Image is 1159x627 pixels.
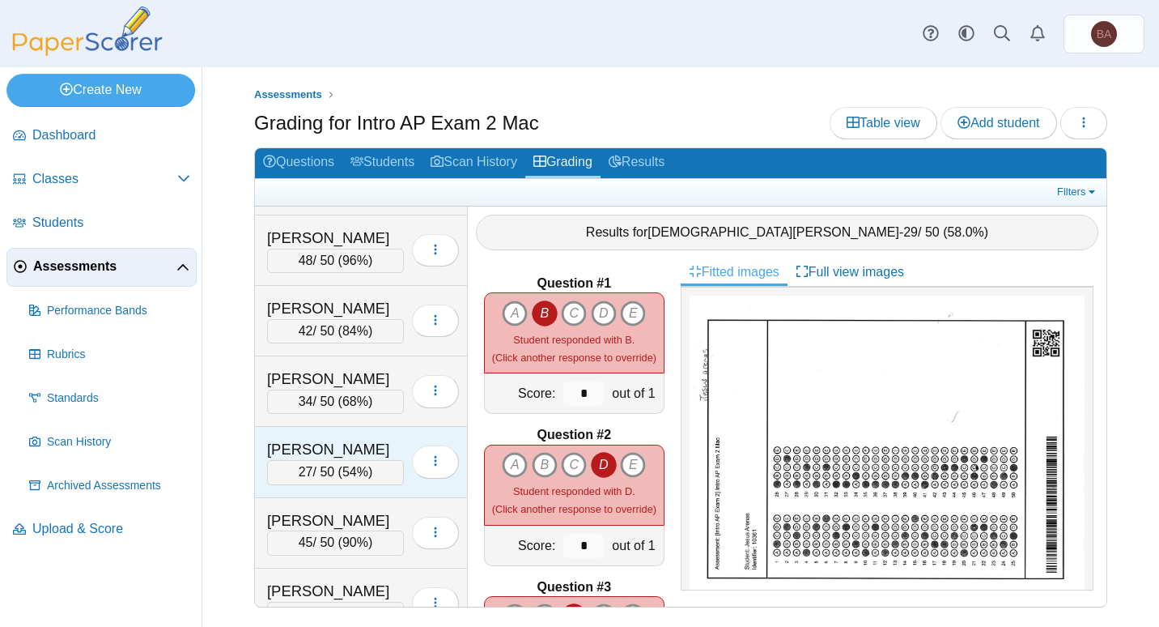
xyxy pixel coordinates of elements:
[502,301,528,326] i: A
[647,225,899,239] span: [DEMOGRAPHIC_DATA][PERSON_NAME]
[6,6,168,56] img: PaperScorer
[32,214,190,232] span: Students
[267,228,404,249] div: [PERSON_NAME]
[492,334,656,364] small: (Click another response to override)
[608,526,663,565] div: out of 1
[6,204,197,243] a: Students
[1063,15,1144,53] a: Brent Adams
[32,170,177,188] span: Classes
[342,465,368,479] span: 54%
[33,258,176,275] span: Assessments
[267,369,404,390] div: [PERSON_NAME]
[591,301,617,326] i: D
[47,478,190,494] span: Archived Assessments
[342,607,368,621] span: 86%
[1020,16,1055,52] a: Alerts
[513,485,635,497] span: Student responded with D.
[254,109,539,137] h1: Grading for Intro AP Exam 2 Mac
[947,225,983,239] span: 58.0%
[485,526,559,565] div: Score:
[561,452,587,478] i: C
[342,535,368,549] span: 90%
[830,107,937,139] a: Table view
[267,581,404,602] div: [PERSON_NAME]
[255,148,342,178] a: Questions
[299,465,313,479] span: 27
[267,319,404,343] div: / 50 ( )
[537,275,612,292] b: Question #1
[342,148,422,178] a: Students
[267,531,404,555] div: / 50 ( )
[525,148,601,178] a: Grading
[485,373,559,413] div: Score:
[1097,28,1112,40] span: Brent Adams
[267,510,404,531] div: [PERSON_NAME]
[267,249,404,273] div: / 50 ( )
[608,373,663,413] div: out of 1
[254,88,322,100] span: Assessments
[681,258,788,286] a: Fitted images
[342,395,368,408] span: 68%
[47,390,190,407] span: Standards
[6,248,197,287] a: Assessments
[267,298,404,319] div: [PERSON_NAME]
[6,74,195,106] a: Create New
[23,292,197,331] a: Performance Bands
[32,126,190,144] span: Dashboard
[342,324,368,338] span: 84%
[620,452,646,478] i: E
[23,335,197,374] a: Rubrics
[299,535,313,549] span: 45
[299,254,313,267] span: 48
[299,324,313,338] span: 42
[601,148,673,178] a: Results
[267,439,404,460] div: [PERSON_NAME]
[847,116,920,130] span: Table view
[532,452,558,478] i: B
[267,602,404,626] div: / 50 ( )
[537,426,612,444] b: Question #2
[6,45,168,58] a: PaperScorer
[1091,21,1117,47] span: Brent Adams
[957,116,1039,130] span: Add student
[492,485,656,515] small: (Click another response to override)
[561,301,587,326] i: C
[940,107,1056,139] a: Add student
[513,334,635,346] span: Student responded with B.
[299,607,313,621] span: 43
[502,452,528,478] i: A
[788,258,912,286] a: Full view images
[6,510,197,549] a: Upload & Score
[47,434,190,450] span: Scan History
[476,215,1098,250] div: Results for - / 50 ( )
[342,254,368,267] span: 96%
[591,452,617,478] i: D
[32,520,190,538] span: Upload & Score
[267,390,404,414] div: / 50 ( )
[23,379,197,418] a: Standards
[1053,184,1102,200] a: Filters
[299,395,313,408] span: 34
[6,160,197,199] a: Classes
[23,467,197,505] a: Archived Assessments
[6,117,197,156] a: Dashboard
[690,296,1085,601] img: 3178886_SEPTEMBER_29_2025T18_30_27_11000000.jpeg
[23,423,197,462] a: Scan History
[422,148,525,178] a: Scan History
[537,578,612,596] b: Question #3
[250,85,326,105] a: Assessments
[47,347,190,363] span: Rubrics
[267,460,404,484] div: / 50 ( )
[620,301,646,326] i: E
[903,225,918,239] span: 29
[47,303,190,319] span: Performance Bands
[532,301,558,326] i: B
